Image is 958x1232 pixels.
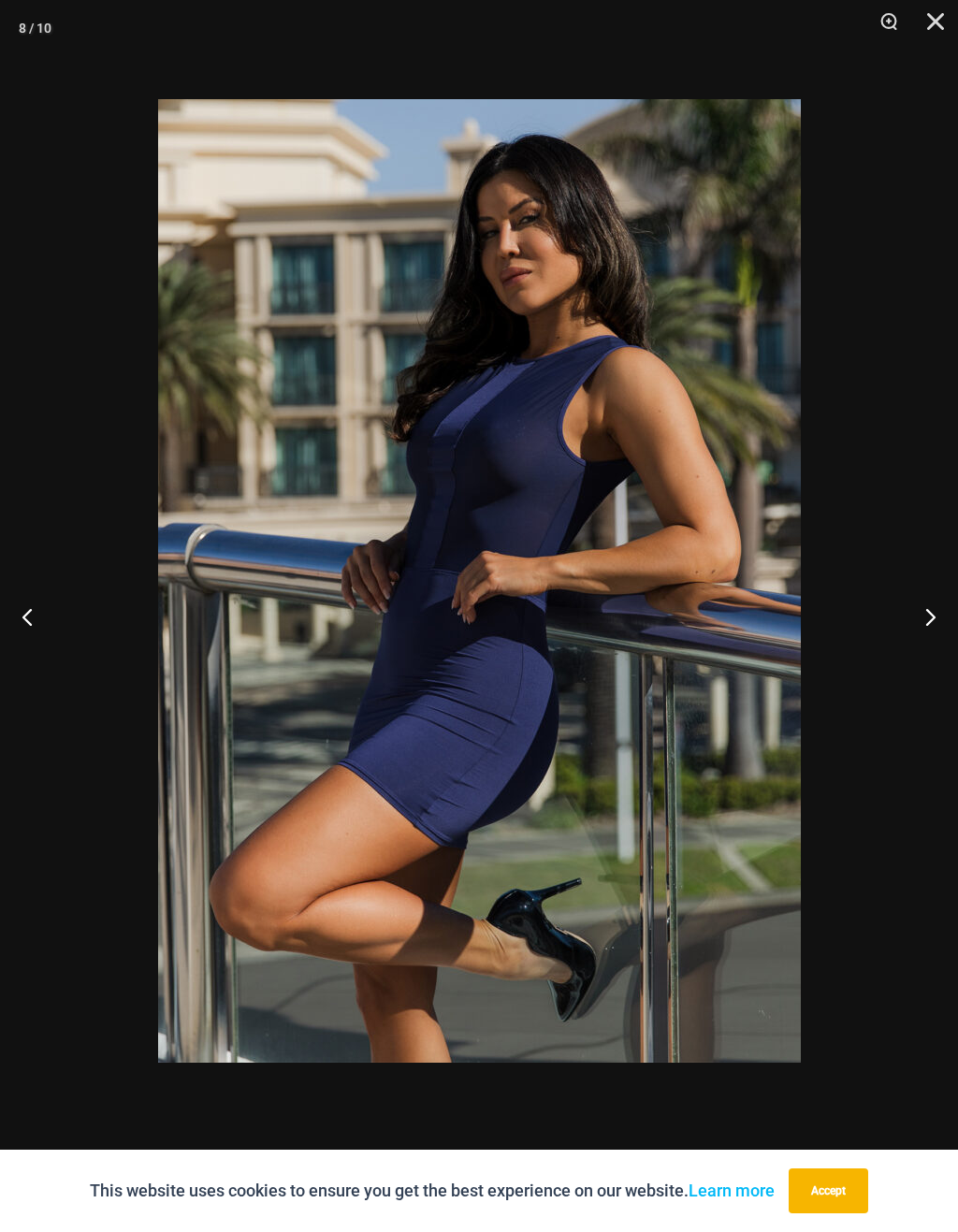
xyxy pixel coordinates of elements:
p: This website uses cookies to ensure you get the best experience on our website. [90,1177,775,1205]
a: Learn more [689,1181,775,1200]
div: 8 / 10 [19,14,51,42]
button: Accept [789,1168,868,1213]
button: Next [888,570,958,663]
img: Desire Me Navy 5192 Dress 13 [158,99,801,1063]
